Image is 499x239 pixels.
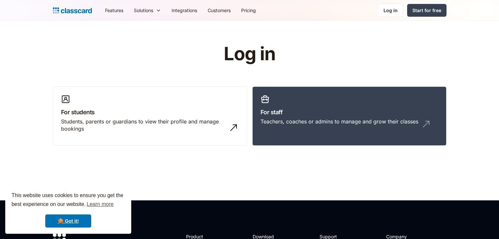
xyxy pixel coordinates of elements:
span: This website uses cookies to ensure you get the best experience on our website. [11,192,125,209]
a: Customers [202,3,236,18]
a: For staffTeachers, coaches or admins to manage and grow their classes [252,86,447,146]
h3: For staff [260,108,438,117]
h3: For students [61,108,239,117]
a: Logo [53,6,92,15]
a: Features [100,3,129,18]
a: learn more about cookies [86,199,114,209]
div: Start for free [412,7,441,14]
h1: Log in [145,44,354,64]
a: Pricing [236,3,261,18]
a: For studentsStudents, parents or guardians to view their profile and manage bookings [53,86,247,146]
div: cookieconsent [5,185,131,234]
a: dismiss cookie message [45,214,91,228]
div: Students, parents or guardians to view their profile and manage bookings [61,118,226,133]
div: Log in [384,7,398,14]
div: Teachers, coaches or admins to manage and grow their classes [260,118,418,125]
a: Log in [378,4,403,17]
div: Solutions [134,7,153,14]
a: Integrations [166,3,202,18]
div: Solutions [129,3,166,18]
a: Start for free [407,4,447,17]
